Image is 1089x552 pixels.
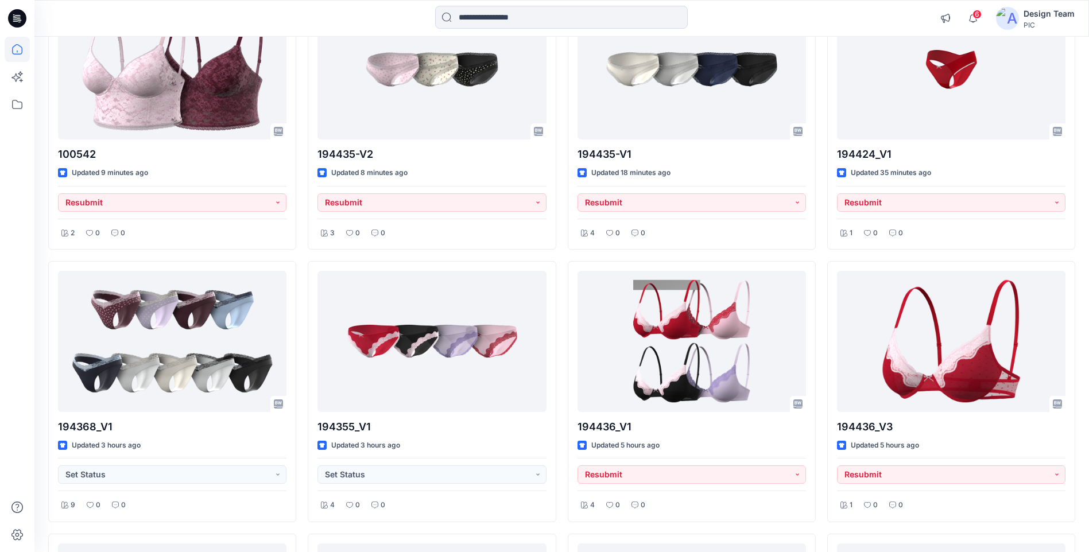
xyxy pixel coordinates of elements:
[71,499,75,511] p: 9
[851,167,931,179] p: Updated 35 minutes ago
[972,10,982,19] span: 6
[121,227,125,239] p: 0
[590,227,595,239] p: 4
[58,419,286,435] p: 194368_V1
[578,271,806,411] a: 194436_V1
[96,499,100,511] p: 0
[330,499,335,511] p: 4
[71,227,75,239] p: 2
[1024,7,1075,21] div: Design Team
[355,499,360,511] p: 0
[331,167,408,179] p: Updated 8 minutes ago
[72,167,148,179] p: Updated 9 minutes ago
[381,499,385,511] p: 0
[317,146,546,162] p: 194435-V2
[578,146,806,162] p: 194435-V1
[58,271,286,411] a: 194368_V1
[898,499,903,511] p: 0
[851,440,919,452] p: Updated 5 hours ago
[850,227,852,239] p: 1
[331,440,400,452] p: Updated 3 hours ago
[996,7,1019,30] img: avatar
[837,146,1065,162] p: 194424_V1
[1024,21,1075,29] div: PIC
[873,227,878,239] p: 0
[850,499,852,511] p: 1
[121,499,126,511] p: 0
[381,227,385,239] p: 0
[873,499,878,511] p: 0
[578,419,806,435] p: 194436_V1
[898,227,903,239] p: 0
[615,499,620,511] p: 0
[317,271,546,411] a: 194355_V1
[641,227,645,239] p: 0
[837,271,1065,411] a: 194436_V3
[591,167,671,179] p: Updated 18 minutes ago
[317,419,546,435] p: 194355_V1
[837,419,1065,435] p: 194436_V3
[58,146,286,162] p: 100542
[355,227,360,239] p: 0
[72,440,141,452] p: Updated 3 hours ago
[330,227,335,239] p: 3
[591,440,660,452] p: Updated 5 hours ago
[615,227,620,239] p: 0
[95,227,100,239] p: 0
[641,499,645,511] p: 0
[590,499,595,511] p: 4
